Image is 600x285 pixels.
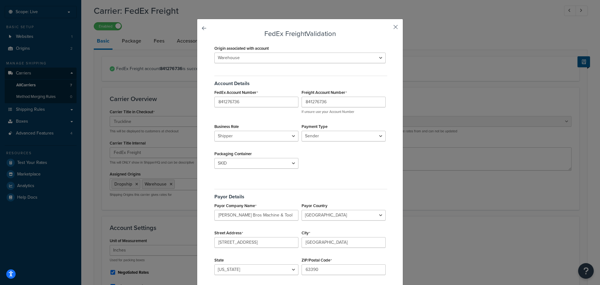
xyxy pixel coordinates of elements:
label: Origin associated with account [214,46,269,51]
p: If unsure use your Account Number [302,109,386,114]
h3: FedEx Freight Validation [213,30,387,38]
label: Payment Type [302,124,327,129]
label: Payor Country [302,203,327,208]
h5: Account Details [214,76,387,86]
label: Business Role [214,124,239,129]
label: Payor Company Name [214,203,257,208]
label: ZIP/Postal Code [302,258,332,263]
label: Street Address [214,231,243,236]
label: State [214,258,224,262]
label: FedEx Account Number [214,90,258,95]
label: Packaging Container [214,151,252,156]
label: Freight Account Number [302,90,347,95]
h5: Payor Details [214,189,387,200]
label: City [302,231,310,236]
